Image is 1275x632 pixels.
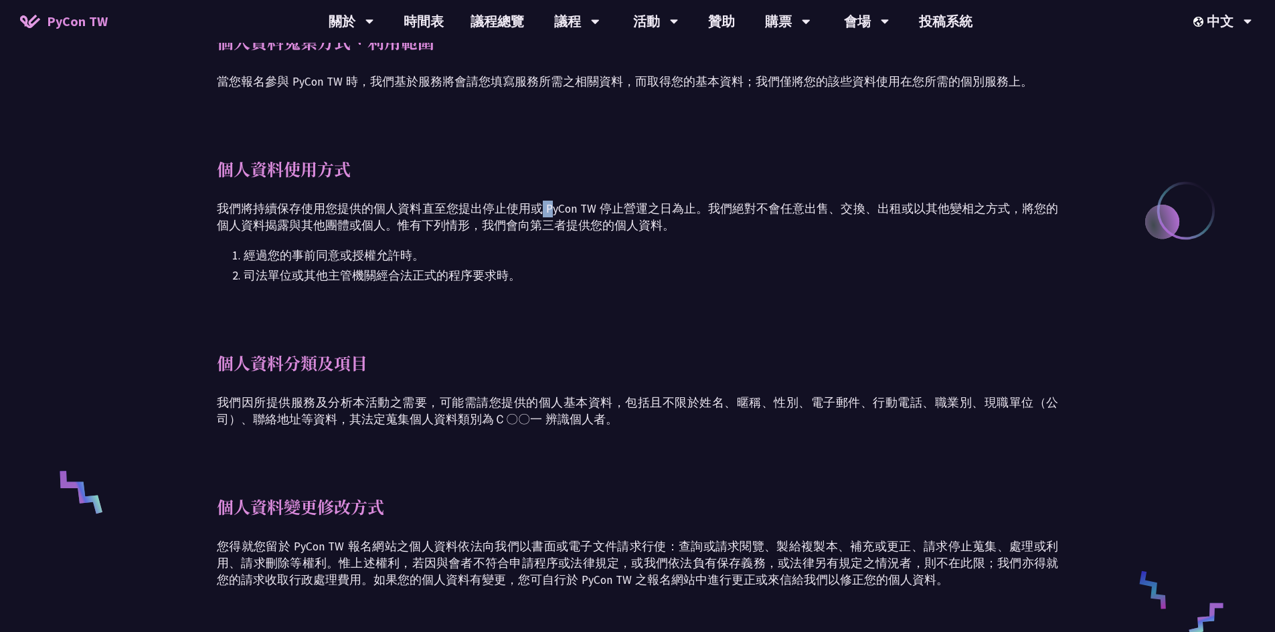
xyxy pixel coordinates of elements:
li: 司法單位或其他主管機關經合法正式的程序要求時。 [244,268,1058,284]
img: Locale Icon [1193,17,1207,27]
p: 我們因所提供服務及分析本活動之需要，可能需請您提供的個人基本資料，包括且不限於姓名、暱稱、性別、電子郵件、行動電話、職業別、現職單位（公司）、聯絡地址等資料，其法定蒐集個人資料類別為Ｃ〇〇一 辨... [217,395,1058,428]
p: 當您報名參與 PyCon TW 時，我們基於服務將會請您填寫服務所需之相關資料，而取得您的基本資料；我們僅將您的該些資料使用在您所需的個別服務上。 [217,74,1058,90]
h2: 個人資料變更修改方式 [217,495,1058,518]
li: 經過您的事前同意或授權允許時。 [244,247,1058,264]
h2: 個人資料使用方式 [217,157,1058,181]
p: 您得就您留於 PyCon TW 報名網站之個人資料依法向我們以書面或電子文件請求行使：查詢或請求閱覽、製給複製本、補充或更正、請求停止蒐集、處理或利用、請求刪除等權利。惟上述權利，若因與會者不符... [217,538,1058,589]
span: PyCon TW [47,11,108,31]
p: 我們將持續保存使用您提供的個人資料直至您提出停止使用或 PyCon TW 停止營運之日為止。我們絕對不會任意出售、交換、出租或以其他變相之方式，將您的個人資料揭露與其他團體或個人。惟有下列情形，... [217,201,1058,234]
h2: 個人資料分類及項目 [217,351,1058,375]
a: PyCon TW [7,5,121,38]
img: Home icon of PyCon TW 2025 [20,15,40,28]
